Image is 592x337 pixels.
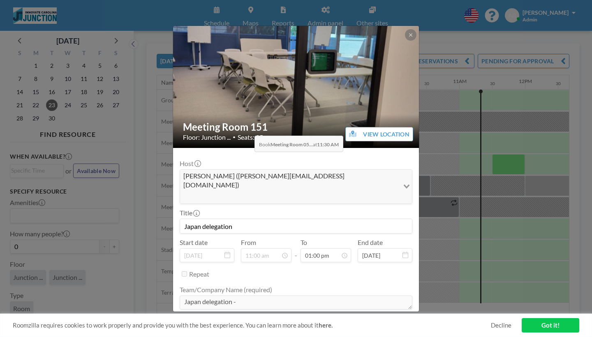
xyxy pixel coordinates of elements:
span: Book at [254,136,343,152]
label: Team/Company Name (required) [180,286,272,294]
label: End date [358,238,383,247]
span: [PERSON_NAME] ([PERSON_NAME][EMAIL_ADDRESS][DOMAIN_NAME]) [182,171,398,190]
span: Floor: Junction ... [183,133,231,141]
a: here. [319,321,333,329]
span: Seats: 25 [238,133,263,141]
label: Start date [180,238,208,247]
b: Meeting Room 05... [271,141,313,148]
label: From [241,238,256,247]
span: • [233,134,236,140]
img: 537.jpg [173,25,420,149]
label: Title [180,209,199,217]
h2: Meeting Room 151 [183,121,410,133]
button: VIEW LOCATION [345,127,413,141]
label: To [301,238,307,247]
div: Search for option [180,170,412,204]
label: Host [180,159,200,168]
input: (No title) [180,219,412,233]
span: Roomzilla requires cookies to work properly and provide you with the best experience. You can lea... [13,321,491,329]
a: Decline [491,321,511,329]
input: Search for option [181,191,398,202]
a: Got it! [522,318,579,332]
label: Repeat [189,270,209,278]
span: - [295,241,297,259]
b: 11:30 AM [317,141,339,148]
